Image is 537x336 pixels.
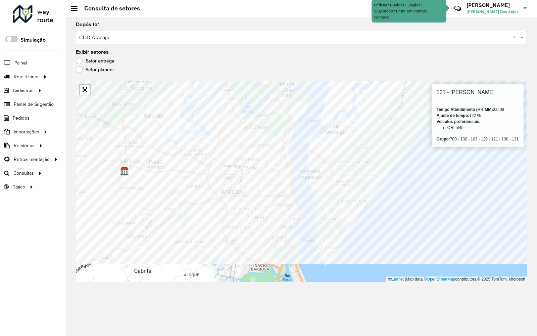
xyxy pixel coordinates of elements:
span: Cadastros [13,87,34,94]
span: Importações [14,128,39,135]
div: Map data © contributors,© 2025 TomTom, Microsoft [386,277,527,282]
label: Depósito [76,20,99,29]
label: Setor entrega [76,57,114,64]
div: 700 - 102 - 103 - 120 - 121 - 130 - 131 [437,136,519,142]
span: Painel [14,59,27,67]
div: 122 % [437,113,519,119]
strong: Veículos preferenciais: [437,119,481,124]
span: Retroalimentação [14,156,50,163]
li: QRL5I45 [447,125,519,131]
strong: Tempo Atendimento (HH:MM): [437,107,494,112]
span: Tático [13,183,25,191]
span: Relatórios [14,142,35,149]
a: Abrir mapa em tela cheia [80,85,90,95]
span: Painel de Sugestão [14,101,54,108]
h3: [PERSON_NAME] [467,2,519,8]
span: Roteirizador [14,73,39,80]
a: OpenStreetMap [427,277,455,282]
span: Pedidos [13,115,30,122]
span: Consultas [13,170,34,177]
h2: Consulta de setores [78,5,140,12]
strong: Ajuste de tempo: [437,113,469,118]
span: [PERSON_NAME] Dos Anjos [467,9,519,15]
h6: 121 - [PERSON_NAME] [437,89,519,95]
a: Leaflet [388,277,404,282]
div: 00:08 [437,107,519,113]
label: Simulação [20,36,46,44]
a: Contato Rápido [450,1,465,16]
span: | [405,277,406,282]
strong: Grupo: [437,137,450,141]
label: Exibir setores [76,48,109,56]
span: Clear all [513,34,519,42]
label: Setor planner [76,66,114,73]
